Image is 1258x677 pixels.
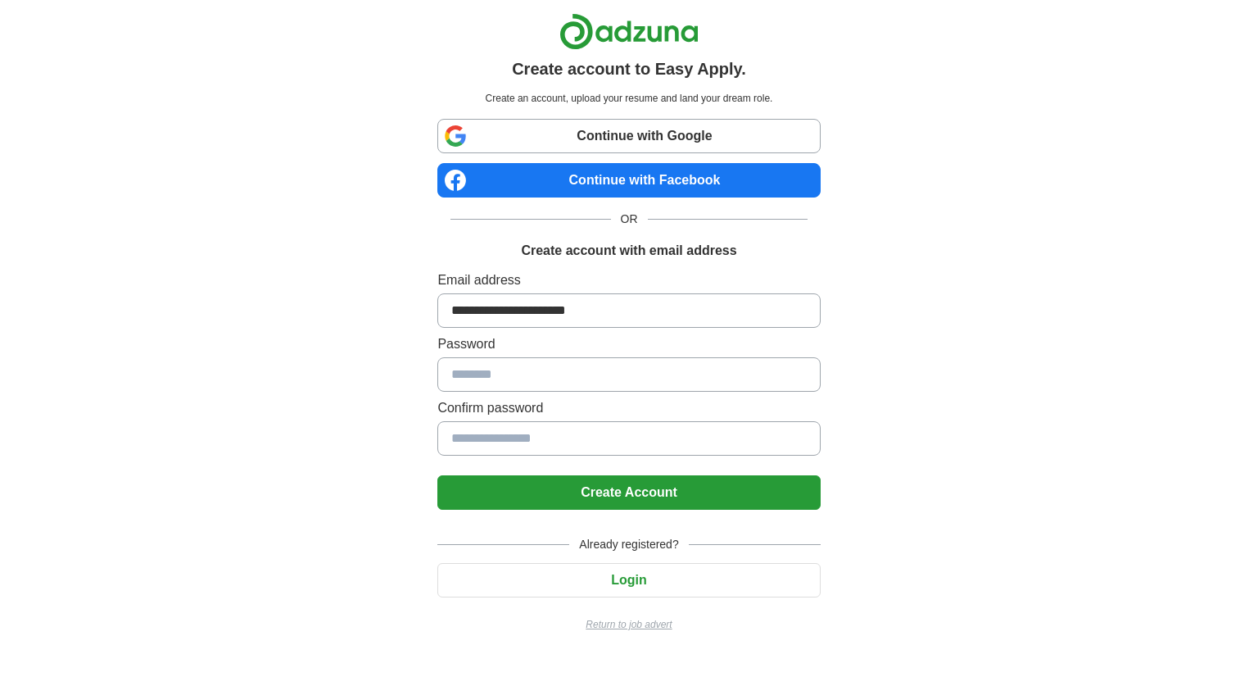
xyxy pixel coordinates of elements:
[512,57,746,81] h1: Create account to Easy Apply.
[559,13,699,50] img: Adzuna logo
[437,119,820,153] a: Continue with Google
[521,241,736,261] h1: Create account with email address
[437,573,820,587] a: Login
[437,163,820,198] a: Continue with Facebook
[611,211,648,228] span: OR
[441,91,817,106] p: Create an account, upload your resume and land your dream role.
[437,475,820,510] button: Create Account
[437,270,820,290] label: Email address
[437,334,820,354] label: Password
[437,563,820,597] button: Login
[569,536,688,553] span: Already registered?
[437,617,820,632] a: Return to job advert
[437,398,820,418] label: Confirm password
